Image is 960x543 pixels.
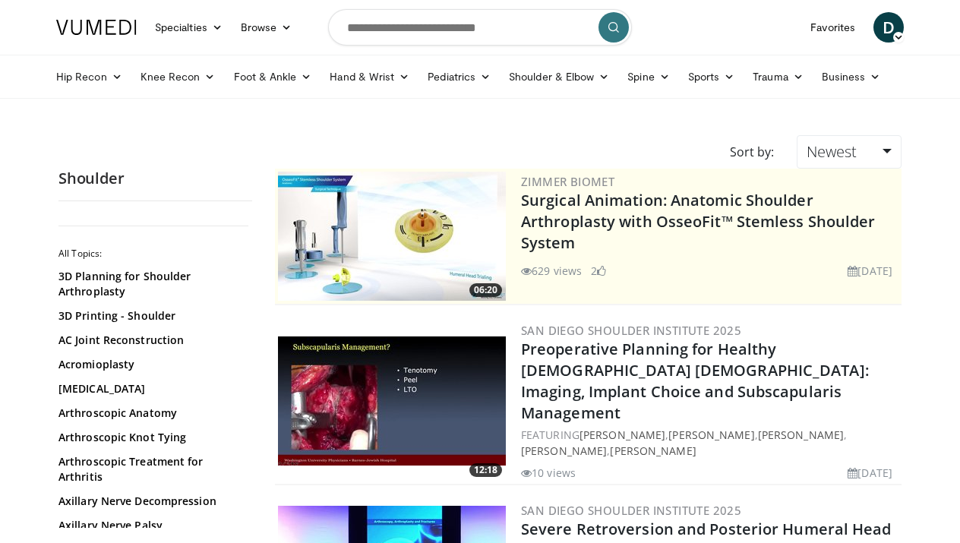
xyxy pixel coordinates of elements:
a: Zimmer Biomet [521,174,614,189]
a: Surgical Animation: Anatomic Shoulder Arthroplasty with OsseoFit™ Stemless Shoulder System [521,190,876,253]
a: 06:20 [278,172,506,301]
a: Preoperative Planning for Healthy [DEMOGRAPHIC_DATA] [DEMOGRAPHIC_DATA]: Imaging, Implant Choice ... [521,339,869,423]
a: Hand & Wrist [321,62,418,92]
a: AC Joint Reconstruction [58,333,245,348]
a: Sports [679,62,744,92]
a: Arthroscopic Knot Tying [58,430,245,445]
div: FEATURING , , , , [521,427,898,459]
a: San Diego Shoulder Institute 2025 [521,323,741,338]
a: Trauma [744,62,813,92]
a: [PERSON_NAME] [521,444,607,458]
a: San Diego Shoulder Institute 2025 [521,503,741,518]
h2: Shoulder [58,169,252,188]
span: 12:18 [469,463,502,477]
div: Sort by: [718,135,785,169]
a: Acromioplasty [58,357,245,372]
a: Foot & Ankle [225,62,321,92]
a: 3D Printing - Shoulder [58,308,245,324]
a: Pediatrics [418,62,500,92]
img: 1e3fa6c4-6d46-4c55-978d-cd7c6d80cc96.300x170_q85_crop-smart_upscale.jpg [278,336,506,466]
a: Favorites [801,12,864,43]
a: D [873,12,904,43]
a: Shoulder & Elbow [500,62,618,92]
a: [PERSON_NAME] [610,444,696,458]
li: 2 [591,263,606,279]
a: Arthroscopic Anatomy [58,406,245,421]
a: Spine [618,62,678,92]
a: [MEDICAL_DATA] [58,381,245,396]
li: [DATE] [848,465,892,481]
a: Specialties [146,12,232,43]
img: VuMedi Logo [56,20,137,35]
a: 12:18 [278,336,506,466]
a: [PERSON_NAME] [758,428,844,442]
a: Browse [232,12,302,43]
a: Newest [797,135,902,169]
a: [PERSON_NAME] [668,428,754,442]
h2: All Topics: [58,248,248,260]
span: 06:20 [469,283,502,297]
input: Search topics, interventions [328,9,632,46]
li: 10 views [521,465,576,481]
a: [PERSON_NAME] [579,428,665,442]
li: [DATE] [848,263,892,279]
a: 3D Planning for Shoulder Arthroplasty [58,269,245,299]
img: 84e7f812-2061-4fff-86f6-cdff29f66ef4.300x170_q85_crop-smart_upscale.jpg [278,172,506,301]
a: Business [813,62,890,92]
span: Newest [807,141,857,162]
a: Arthroscopic Treatment for Arthritis [58,454,245,485]
li: 629 views [521,263,582,279]
a: Axillary Nerve Palsy [58,518,245,533]
a: Knee Recon [131,62,225,92]
a: Hip Recon [47,62,131,92]
a: Axillary Nerve Decompression [58,494,245,509]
